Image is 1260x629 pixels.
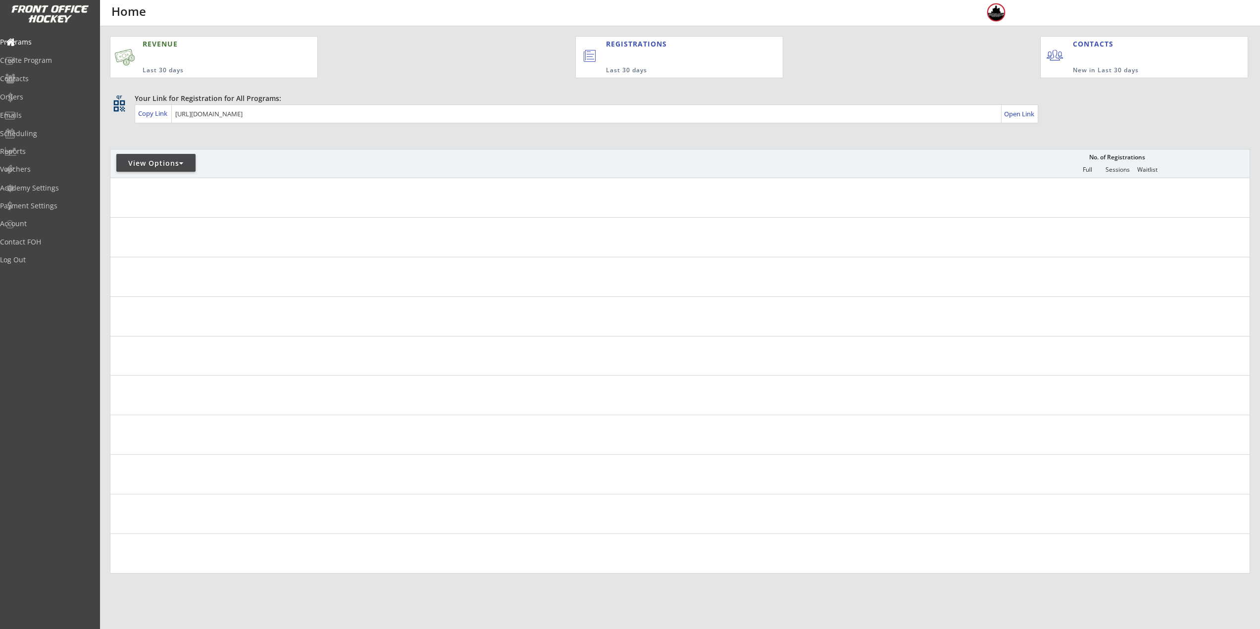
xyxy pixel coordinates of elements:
div: Sessions [1103,166,1132,173]
div: New in Last 30 days [1073,66,1202,75]
div: Waitlist [1132,166,1162,173]
div: View Options [116,158,196,168]
div: Full [1072,166,1102,173]
div: Your Link for Registration for All Programs: [135,94,1219,103]
div: Last 30 days [606,66,742,75]
div: Open Link [1004,110,1035,118]
button: qr_code [112,98,127,113]
a: Open Link [1004,107,1035,121]
div: CONTACTS [1073,39,1118,49]
div: REGISTRATIONS [606,39,737,49]
div: Last 30 days [143,66,269,75]
div: No. of Registrations [1086,154,1148,161]
div: Copy Link [138,109,169,118]
div: qr [113,94,125,100]
div: REVENUE [143,39,269,49]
